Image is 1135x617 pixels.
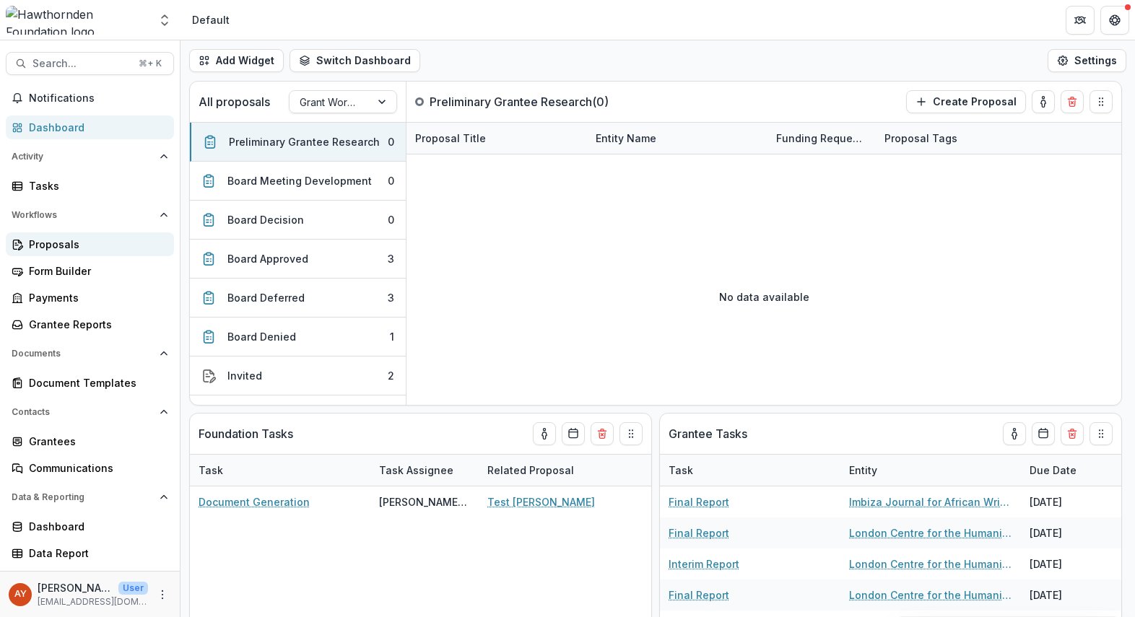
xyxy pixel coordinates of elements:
[29,263,162,279] div: Form Builder
[1061,422,1084,445] button: Delete card
[876,123,1056,154] div: Proposal Tags
[6,429,174,453] a: Grantees
[767,123,876,154] div: Funding Requested
[6,515,174,538] a: Dashboard
[406,131,495,146] div: Proposal Title
[6,204,174,227] button: Open Workflows
[29,460,162,476] div: Communications
[1021,548,1129,579] div: [DATE]
[1090,90,1113,113] button: Drag
[190,162,406,201] button: Board Meeting Development0
[192,12,230,27] div: Default
[186,9,235,30] nav: breadcrumb
[370,455,479,486] div: Task Assignee
[379,494,470,509] div: [PERSON_NAME] Other
[38,595,148,608] p: [EMAIL_ADDRESS][DOMAIN_NAME]
[227,212,304,227] div: Board Decision
[849,587,1012,603] a: London Centre for the Humanities
[1032,422,1055,445] button: Calendar
[406,123,587,154] div: Proposal Title
[199,93,270,110] p: All proposals
[562,422,585,445] button: Calendar
[876,131,966,146] div: Proposal Tags
[849,556,1012,572] a: London Centre for the Humanities
[29,290,162,305] div: Payments
[154,586,171,603] button: More
[6,486,174,509] button: Open Data & Reporting
[136,56,165,71] div: ⌘ + K
[587,123,767,154] div: Entity Name
[1090,422,1113,445] button: Drag
[1021,517,1129,548] div: [DATE]
[32,58,130,70] span: Search...
[6,115,174,139] a: Dashboard
[29,434,162,449] div: Grantees
[6,174,174,198] a: Tasks
[1021,486,1129,517] div: [DATE]
[29,120,162,135] div: Dashboard
[227,251,308,266] div: Board Approved
[906,90,1026,113] button: Create Proposal
[29,178,162,193] div: Tasks
[12,407,154,417] span: Contacts
[591,422,614,445] button: Delete card
[1048,49,1126,72] button: Settings
[1032,90,1055,113] button: toggle-assigned-to-me
[190,240,406,279] button: Board Approved3
[840,455,1021,486] div: Entity
[479,455,659,486] div: Related Proposal
[1021,463,1085,478] div: Due Date
[388,290,394,305] div: 3
[390,329,394,344] div: 1
[227,368,262,383] div: Invited
[29,92,168,105] span: Notifications
[1021,455,1129,486] div: Due Date
[660,455,840,486] div: Task
[199,494,310,509] a: Document Generation
[190,455,370,486] div: Task
[840,463,886,478] div: Entity
[388,368,394,383] div: 2
[38,580,113,595] p: [PERSON_NAME]
[1021,579,1129,611] div: [DATE]
[190,318,406,356] button: Board Denied1
[290,49,420,72] button: Switch Dashboard
[6,342,174,365] button: Open Documents
[6,371,174,395] a: Document Templates
[189,49,284,72] button: Add Widget
[669,494,729,509] a: Final Report
[14,590,27,599] div: Andreas Yuíza
[199,425,293,442] p: Foundation Tasks
[29,375,162,390] div: Document Templates
[190,279,406,318] button: Board Deferred3
[229,134,380,149] div: Preliminary Grantee Research
[190,356,406,395] button: Invited2
[29,237,162,252] div: Proposals
[388,251,394,266] div: 3
[6,232,174,256] a: Proposals
[719,289,809,305] p: No data available
[669,587,729,603] a: Final Report
[190,463,232,478] div: Task
[12,492,154,502] span: Data & Reporting
[1066,6,1095,35] button: Partners
[6,259,174,283] a: Form Builder
[388,173,394,188] div: 0
[6,286,174,310] a: Payments
[370,463,462,478] div: Task Assignee
[669,525,729,541] a: Final Report
[388,134,394,149] div: 0
[6,541,174,565] a: Data Report
[118,582,148,595] p: User
[388,212,394,227] div: 0
[1100,6,1129,35] button: Get Help
[12,210,154,220] span: Workflows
